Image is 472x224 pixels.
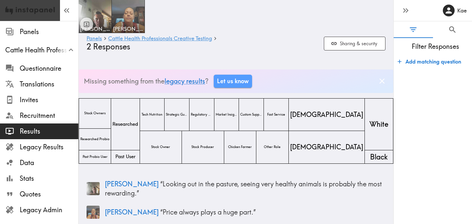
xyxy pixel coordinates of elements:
[87,177,385,200] a: Panelist thumbnail[PERSON_NAME] “Looking out in the pasture, seeing very healthy animals is proba...
[87,203,385,221] a: Panelist thumbnail[PERSON_NAME] “Price always plays a huge part.”
[20,80,78,89] span: Translations
[368,118,390,130] span: White
[87,206,100,219] img: Panelist thumbnail
[114,152,137,161] span: Past User
[227,143,253,151] span: Chicken Farmer
[263,143,282,151] span: Other Role
[189,111,214,118] span: Regulatory Exp
[395,55,464,68] button: Add matching question
[20,111,78,120] span: Recruitment
[239,111,264,118] span: Custom Support
[20,174,78,183] span: Stats
[5,46,78,55] span: Cattle Health Professionals Creative Testing
[150,143,171,151] span: Stock Owner
[84,77,208,86] p: Missing something from the ?
[394,21,433,38] button: Filter Responses
[87,36,102,42] a: Panels
[87,182,100,195] img: Panelist thumbnail
[108,36,212,42] a: Cattle Health Professionals Creative Testing
[105,208,385,217] p: “ Price always plays a huge part. ”
[105,179,385,198] p: “ Looking out in the pasture, seeing very healthy animals is probably the most rewarding. ”
[105,180,159,188] span: [PERSON_NAME]
[369,151,389,163] span: Black
[165,77,205,85] a: legacy results
[376,75,388,87] button: Dismiss banner
[105,208,159,216] span: [PERSON_NAME]
[289,109,364,121] span: [DEMOGRAPHIC_DATA]
[80,25,110,32] span: [PERSON_NAME]
[20,64,78,73] span: Questionnaire
[399,42,472,51] span: Filter Responses
[165,111,189,118] span: Strategic Guide
[20,95,78,104] span: Invites
[87,42,130,51] span: 2 Responses
[140,111,164,118] span: Tech Nutrition
[214,111,239,118] span: Market Insights
[448,25,457,34] span: Search
[266,111,286,118] span: Fast Service
[20,190,78,199] span: Quotes
[214,75,252,88] a: Let us know
[190,143,215,151] span: Stock Producer
[457,7,467,14] h6: Kae
[20,142,78,152] span: Legacy Results
[111,120,139,129] span: Researched
[20,27,78,36] span: Panels
[79,136,111,143] span: Researched Probio
[289,141,364,153] span: [DEMOGRAPHIC_DATA]
[113,25,143,32] span: [PERSON_NAME]
[83,110,107,117] span: Stock Owners
[80,18,93,31] button: Toggle between responses and questions
[324,37,385,51] button: Sharing & security
[81,153,109,160] span: Past Probio User
[20,205,78,215] span: Legacy Admin
[20,158,78,167] span: Data
[20,127,78,136] span: Results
